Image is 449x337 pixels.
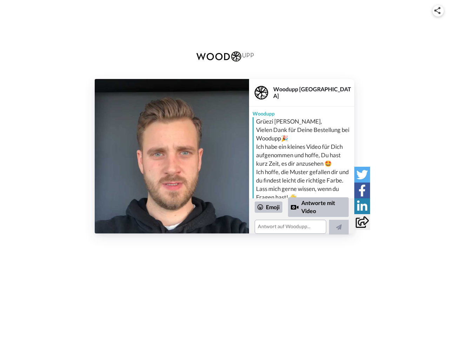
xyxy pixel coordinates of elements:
[249,107,354,117] div: Woodupp
[192,44,258,68] img: WoodUpp logo
[291,203,299,211] div: Reply by Video
[255,201,282,213] div: Emoji
[256,117,353,201] div: Grüezi [PERSON_NAME], Vielen Dank für Deine Bestellung bei Woodupp🎉 Ich habe ein kleines Video fü...
[288,197,349,217] div: Antworte mit Video
[253,84,270,101] img: Profile Image
[95,79,249,233] img: 98ee8b36-4e4d-4bcb-b5fc-a5324c384d8f-thumb.jpg
[434,7,441,14] img: ic_share.svg
[273,86,354,99] div: Woodupp [GEOGRAPHIC_DATA]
